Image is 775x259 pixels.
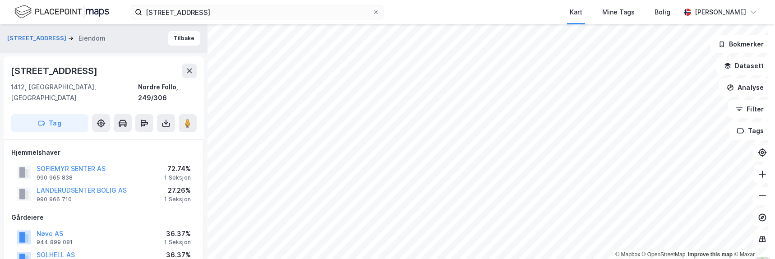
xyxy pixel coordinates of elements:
[164,163,191,174] div: 72.74%
[11,212,196,223] div: Gårdeiere
[11,64,99,78] div: [STREET_ADDRESS]
[695,7,746,18] div: [PERSON_NAME]
[164,239,191,246] div: 1 Seksjon
[688,251,733,258] a: Improve this map
[37,239,73,246] div: 944 899 081
[710,35,771,53] button: Bokmerker
[164,196,191,203] div: 1 Seksjon
[11,82,138,103] div: 1412, [GEOGRAPHIC_DATA], [GEOGRAPHIC_DATA]
[7,34,68,43] button: [STREET_ADDRESS]
[37,174,73,181] div: 990 965 838
[729,122,771,140] button: Tags
[164,228,191,239] div: 36.37%
[730,216,775,259] div: Kontrollprogram for chat
[655,7,670,18] div: Bolig
[142,5,372,19] input: Søk på adresse, matrikkel, gårdeiere, leietakere eller personer
[164,185,191,196] div: 27.26%
[37,196,72,203] div: 990 966 710
[164,174,191,181] div: 1 Seksjon
[78,33,106,44] div: Eiendom
[14,4,109,20] img: logo.f888ab2527a4732fd821a326f86c7f29.svg
[11,147,196,158] div: Hjemmelshaver
[570,7,582,18] div: Kart
[615,251,640,258] a: Mapbox
[138,82,197,103] div: Nordre Follo, 249/306
[642,251,686,258] a: OpenStreetMap
[11,114,88,132] button: Tag
[168,31,200,46] button: Tilbake
[728,100,771,118] button: Filter
[730,216,775,259] iframe: Chat Widget
[602,7,635,18] div: Mine Tags
[719,79,771,97] button: Analyse
[716,57,771,75] button: Datasett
